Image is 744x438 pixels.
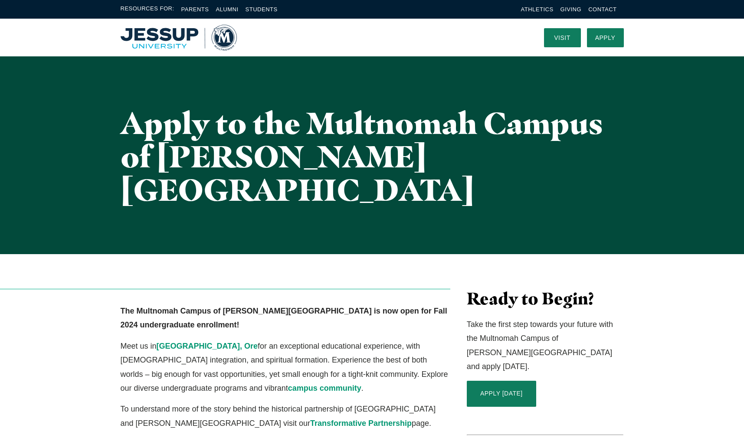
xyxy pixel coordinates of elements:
a: Home [121,25,237,51]
p: Meet us in for an exceptional educational experience, with [DEMOGRAPHIC_DATA] integration, and sp... [121,339,451,396]
a: Transformative Partnership [310,419,412,428]
a: campus community [288,384,361,392]
a: Contact [588,6,616,13]
p: Take the first step towards your future with the Multnomah Campus of [PERSON_NAME][GEOGRAPHIC_DAT... [467,317,624,374]
span: Resources For: [121,4,174,14]
strong: The Multnomah Campus of [PERSON_NAME][GEOGRAPHIC_DATA] is now open for Fall 2024 undergraduate en... [121,307,447,329]
a: Visit [544,28,581,47]
a: Students [246,6,278,13]
a: [GEOGRAPHIC_DATA], Ore [157,342,258,350]
a: Parents [181,6,209,13]
p: To understand more of the story behind the historical partnership of [GEOGRAPHIC_DATA] and [PERSO... [121,402,451,430]
a: Athletics [521,6,554,13]
h1: Apply to the Multnomah Campus of [PERSON_NAME][GEOGRAPHIC_DATA] [121,106,624,206]
h3: Ready to Begin? [467,289,624,309]
a: Apply [587,28,624,47]
img: Multnomah University Logo [121,25,237,51]
a: Alumni [216,6,238,13]
a: APPLY [DATE] [467,381,536,407]
a: Giving [560,6,582,13]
